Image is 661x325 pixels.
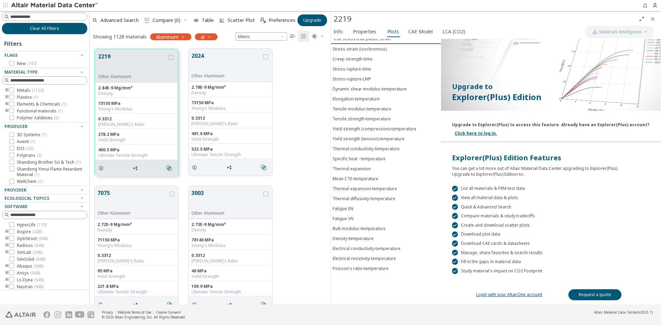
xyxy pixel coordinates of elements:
div: Fill in the gaps in material data [452,259,650,265]
i: toogle group [4,270,9,276]
button: 2024 [191,52,262,73]
div: Fatigue EN [333,206,353,212]
div: [PERSON_NAME]'s Ratio [191,121,270,127]
span: Clear All Filters [30,26,59,31]
div: Filters [2,34,25,51]
i:  [261,302,266,307]
span: Radioss [17,243,44,248]
button: 7075 [97,189,168,210]
div: Ultimate Tensile Strength [97,289,176,295]
div: Density [191,90,270,96]
div:  [452,240,458,247]
button: Producer [2,122,87,131]
div: Stress rupture-time [333,66,371,72]
div: Density-temperature [333,236,374,241]
span: Altair Material Data Center [594,310,638,315]
button: 3003 [191,189,262,210]
div:  [452,268,458,274]
button: Theme [309,31,327,42]
button: Specific heat - temperature [331,154,441,164]
div: 2.84E-9 Mg/mm³ [98,85,175,91]
span: ( 948 ) [34,263,43,269]
span: Table [202,18,214,23]
div: Thermal conductivity-temperature [333,146,400,152]
button: Software [2,203,87,211]
div: Showing 1128 materials [93,33,147,40]
div: Young's Modulus [98,106,175,112]
div: Tensile strength-temperature [333,116,391,122]
button: Similar search [258,298,272,312]
div: Other Aluminium [191,73,262,79]
img: Altair Material Data Center [11,2,99,9]
span: ( 747 ) [27,61,36,66]
button: Thermal conductivity-temperature [331,144,441,154]
div: 0.3312 [191,253,270,258]
div:  [452,195,458,201]
div: Density [97,227,176,233]
button: Details [189,298,203,312]
button: Stress-strain (isochronous) [331,44,441,54]
span: Ecological Topics [4,195,49,201]
div: Electrical resistivity-temperature [333,256,396,261]
span: Shandong Brother Sci & Tech [17,160,81,165]
div:  [452,222,458,228]
div: Unit System [235,32,287,41]
button: Thermal expansion-temperature [331,184,441,194]
button: Details [95,298,109,312]
i:  [260,18,266,23]
i: toogle group [4,95,9,100]
div: Thermal expansion [333,166,371,172]
img: Altair Engineering [6,312,36,318]
span: Compare (0) [153,18,180,23]
span: OptiStruct [17,236,48,241]
span: Polytrans [17,153,42,158]
button: Stress rupture-time [331,64,441,74]
span: ( 948 ) [30,270,40,276]
i: toogle group [4,250,9,255]
span: Material Type [4,69,38,75]
i: toogle group [4,236,9,241]
button: Tensile modulus-temperature [331,104,441,114]
span: Functional materials [17,108,63,114]
span: LCA (CO2) [442,26,465,37]
div: Yield Strength [191,137,270,142]
span: Abaqus [17,263,43,269]
span: Producer [4,123,28,129]
a: Website Terms of Use [118,310,151,315]
div: Thermal expansion-temperature [333,186,397,192]
i:  [261,165,266,170]
button: Fatigue SN [331,214,441,224]
div:  [452,213,458,219]
button: Electrical conductivity-temperature [331,243,441,253]
button: True stress-true plastic strain [331,34,441,44]
span: Ansys [17,270,40,276]
span: Shandong Yinrui Flame Retardant Material [17,166,85,177]
div: Create and download scatter plots [452,222,650,228]
div: 491.6 MPa [191,131,270,137]
div: Bulk modulus-temperature [333,226,386,231]
span: ( 948 ) [34,242,44,248]
span: Provider [4,187,27,193]
div: Ultimate Tensile Strength [98,153,175,158]
div: 2.73E-9 Mg/mm³ [191,222,270,227]
div: 221.8 MPa [97,284,176,289]
div:  [452,231,458,238]
span: Flags [4,52,18,58]
a: Cookie Consent [156,310,181,315]
span: ( 1 ) [30,139,35,144]
div: Density [191,227,270,233]
div: 70140 MPa [191,237,270,243]
div: Yield Strength [98,137,175,143]
span: Elements & Chemicals [17,101,66,107]
span: ( 5 ) [54,115,59,121]
div: Download plot data [452,231,650,238]
div: (v2025.1) [594,310,653,315]
span: al [201,34,204,40]
i:  [290,34,295,39]
button: Full Screen [636,13,647,24]
div: Manage, share favorites & search results [452,250,650,256]
span: Inspire [17,229,42,235]
div: Stress-strain (isochronous) [333,46,387,52]
span: ( 948 ) [34,284,44,290]
i: toogle group [4,101,9,107]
